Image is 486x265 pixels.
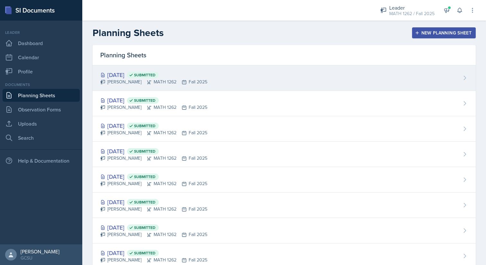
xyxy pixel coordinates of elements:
a: [DATE] Submitted [PERSON_NAME]MATH 1262Fall 2025 [93,116,476,142]
span: Submitted [134,149,156,154]
span: Submitted [134,251,156,256]
div: [DATE] [100,249,207,257]
div: [PERSON_NAME] MATH 1262 Fall 2025 [100,231,207,238]
div: GCSU [21,255,59,261]
div: Help & Documentation [3,154,80,167]
div: [PERSON_NAME] MATH 1262 Fall 2025 [100,206,207,213]
div: [PERSON_NAME] MATH 1262 Fall 2025 [100,79,207,85]
a: Calendar [3,51,80,64]
a: [DATE] Submitted [PERSON_NAME]MATH 1262Fall 2025 [93,193,476,218]
a: [DATE] Submitted [PERSON_NAME]MATH 1262Fall 2025 [93,65,476,91]
a: Observation Forms [3,103,80,116]
h2: Planning Sheets [93,27,164,39]
div: [DATE] [100,96,207,105]
span: Submitted [134,174,156,179]
span: Submitted [134,200,156,205]
div: New Planning Sheet [416,30,472,35]
div: [DATE] [100,147,207,156]
div: MATH 1262 / Fall 2025 [389,10,435,17]
a: Planning Sheets [3,89,80,102]
div: [DATE] [100,121,207,130]
a: Uploads [3,117,80,130]
div: Documents [3,82,80,88]
div: [PERSON_NAME] MATH 1262 Fall 2025 [100,257,207,263]
div: [DATE] [100,223,207,232]
span: Submitted [134,98,156,103]
div: [PERSON_NAME] MATH 1262 Fall 2025 [100,155,207,162]
a: [DATE] Submitted [PERSON_NAME]MATH 1262Fall 2025 [93,142,476,167]
div: [DATE] [100,198,207,206]
div: Planning Sheets [93,45,476,65]
a: [DATE] Submitted [PERSON_NAME]MATH 1262Fall 2025 [93,167,476,193]
a: Profile [3,65,80,78]
a: [DATE] Submitted [PERSON_NAME]MATH 1262Fall 2025 [93,91,476,116]
span: Submitted [134,72,156,78]
div: [PERSON_NAME] MATH 1262 Fall 2025 [100,180,207,187]
button: New Planning Sheet [412,27,476,38]
div: [PERSON_NAME] MATH 1262 Fall 2025 [100,104,207,111]
div: [DATE] [100,71,207,79]
span: Submitted [134,123,156,128]
div: [PERSON_NAME] MATH 1262 Fall 2025 [100,129,207,136]
div: [DATE] [100,172,207,181]
a: [DATE] Submitted [PERSON_NAME]MATH 1262Fall 2025 [93,218,476,243]
div: Leader [3,30,80,35]
a: Dashboard [3,37,80,50]
span: Submitted [134,225,156,230]
div: Leader [389,4,435,12]
div: [PERSON_NAME] [21,248,59,255]
a: Search [3,131,80,144]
